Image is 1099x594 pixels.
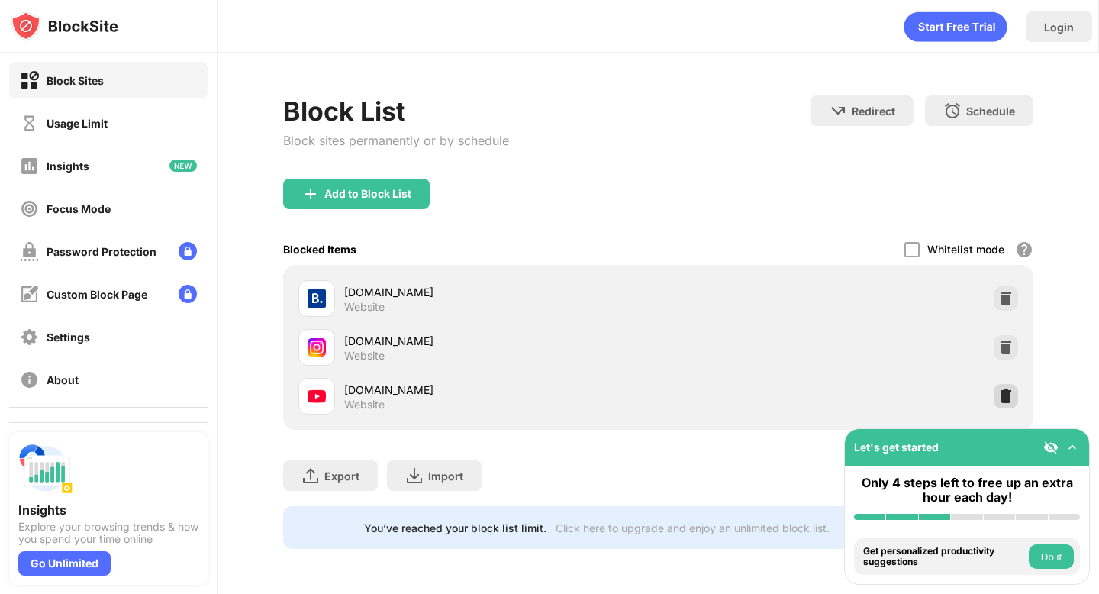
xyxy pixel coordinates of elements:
[283,243,356,256] div: Blocked Items
[20,242,39,261] img: password-protection-off.svg
[308,289,326,308] img: favicons
[47,331,90,344] div: Settings
[556,521,830,534] div: Click here to upgrade and enjoy an unlimited block list.
[18,502,198,518] div: Insights
[324,470,359,483] div: Export
[20,370,39,389] img: about-off.svg
[852,105,895,118] div: Redirect
[428,470,463,483] div: Import
[47,202,111,215] div: Focus Mode
[1065,440,1080,455] img: omni-setup-toggle.svg
[854,476,1080,505] div: Only 4 steps left to free up an extra hour each day!
[308,387,326,405] img: favicons
[20,199,39,218] img: focus-off.svg
[47,373,79,386] div: About
[854,441,939,454] div: Let's get started
[904,11,1007,42] div: animation
[344,284,658,300] div: [DOMAIN_NAME]
[47,74,104,87] div: Block Sites
[1043,440,1059,455] img: eye-not-visible.svg
[20,285,39,304] img: customize-block-page-off.svg
[179,242,197,260] img: lock-menu.svg
[179,285,197,303] img: lock-menu.svg
[863,546,1025,568] div: Get personalized productivity suggestions
[20,328,39,347] img: settings-off.svg
[18,521,198,545] div: Explore your browsing trends & how you spend your time online
[344,349,385,363] div: Website
[344,398,385,412] div: Website
[18,551,111,576] div: Go Unlimited
[20,114,39,133] img: time-usage-off.svg
[47,160,89,173] div: Insights
[18,441,73,496] img: push-insights.svg
[344,382,658,398] div: [DOMAIN_NAME]
[308,338,326,357] img: favicons
[283,95,509,127] div: Block List
[344,300,385,314] div: Website
[927,243,1004,256] div: Whitelist mode
[47,117,108,130] div: Usage Limit
[20,71,39,90] img: block-on.svg
[47,245,156,258] div: Password Protection
[324,188,411,200] div: Add to Block List
[20,157,39,176] img: insights-off.svg
[169,160,197,172] img: new-icon.svg
[283,133,509,148] div: Block sites permanently or by schedule
[47,288,147,301] div: Custom Block Page
[966,105,1015,118] div: Schedule
[1029,544,1074,569] button: Do it
[11,11,118,41] img: logo-blocksite.svg
[364,521,546,534] div: You’ve reached your block list limit.
[1044,21,1074,34] div: Login
[344,333,658,349] div: [DOMAIN_NAME]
